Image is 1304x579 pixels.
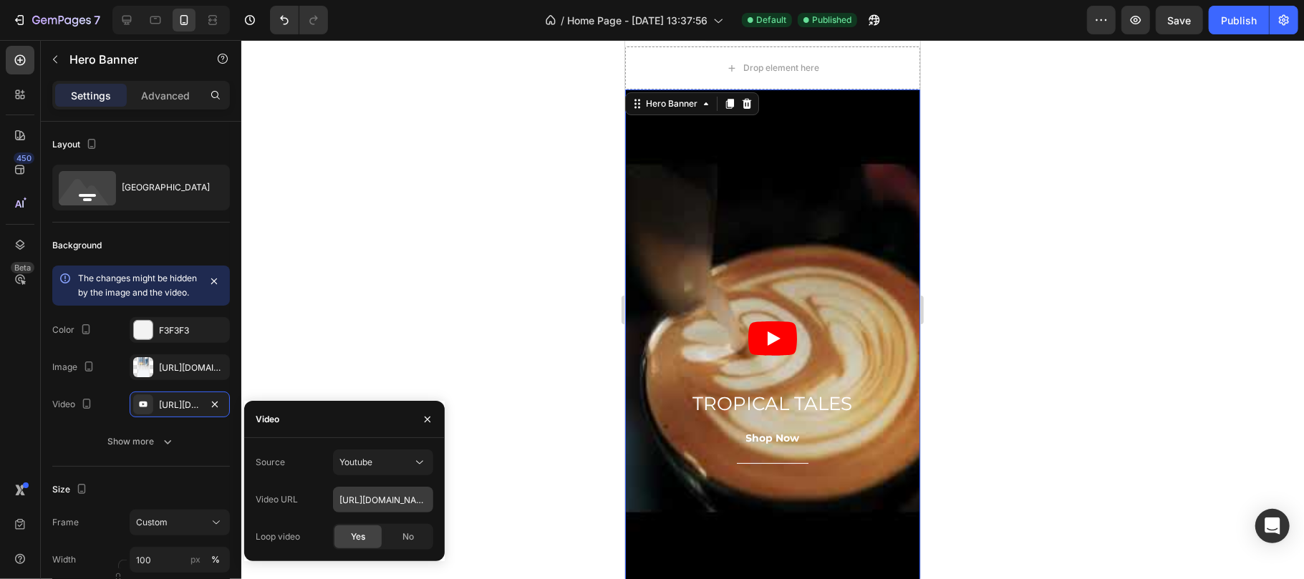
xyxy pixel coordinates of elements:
span: / [561,13,564,28]
button: Custom [130,510,230,535]
div: Video [256,413,279,426]
iframe: Design area [625,40,920,579]
button: Youtube [333,449,433,475]
input: E.g: https://www.youtube.com/watch?v=cyzh48XRS4M [333,487,433,512]
span: Custom [136,516,168,529]
span: Home Page - [DATE] 13:37:56 [567,13,707,28]
div: Undo/Redo [270,6,328,34]
div: Size [52,480,90,500]
p: Hero Banner [69,51,191,68]
div: Open Intercom Messenger [1255,509,1290,543]
span: No [402,530,414,543]
span: Yes [351,530,365,543]
button: Save [1156,6,1203,34]
div: F3F3F3 [159,324,226,337]
div: Beta [11,262,34,273]
div: Video URL [256,493,298,506]
span: Published [812,14,851,26]
div: Color [52,321,95,340]
span: Save [1168,14,1192,26]
span: Youtube [339,457,372,467]
div: Image [52,358,97,377]
div: [URL][DOMAIN_NAME] [159,361,226,374]
div: Loop video [256,530,300,543]
p: 7 [94,11,100,29]
span: The changes might be hidden by the image and the video. [78,273,197,298]
div: Background [52,239,102,252]
div: Source [256,456,285,469]
div: Publish [1221,13,1257,28]
div: Video [52,395,95,414]
button: % [187,551,204,568]
div: px [190,553,201,566]
button: px [207,551,224,568]
button: Show more [52,429,230,454]
button: 7 [6,6,107,34]
div: 450 [14,152,34,164]
p: Advanced [141,88,190,103]
div: [GEOGRAPHIC_DATA] [122,171,209,204]
div: Layout [52,135,100,155]
div: Show more [108,434,175,449]
input: px% [130,547,230,573]
label: Frame [52,516,79,529]
p: Settings [71,88,111,103]
div: [URL][DOMAIN_NAME] [159,399,201,412]
div: % [211,553,220,566]
span: Default [756,14,786,26]
button: Publish [1209,6,1269,34]
label: Width [52,553,76,566]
